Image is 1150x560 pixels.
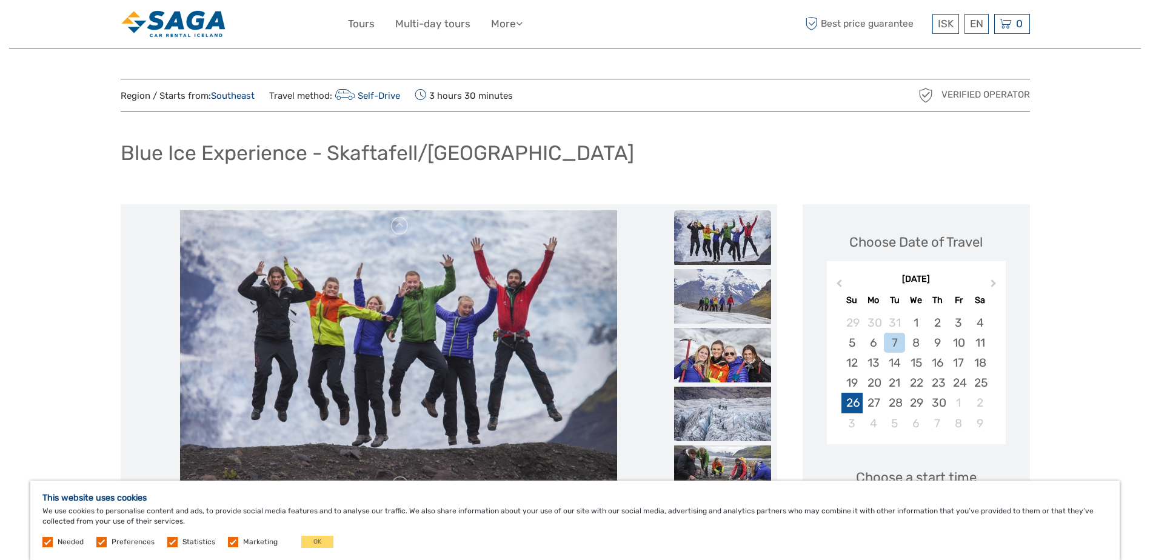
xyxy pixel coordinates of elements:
div: Choose Sunday, April 19th, 2026 [841,373,863,393]
div: Choose Friday, April 24th, 2026 [948,373,969,393]
span: Best price guarantee [803,14,929,34]
img: f51aa6b70f934721b9b693138127f4b1_slider_thumbnail.jpeg [674,387,771,441]
div: Choose Thursday, April 23rd, 2026 [927,373,948,393]
img: c48d0c51145843e281dc5720332bcd6c_slider_thumbnail.jpeg [674,328,771,382]
div: Choose Tuesday, March 31st, 2026 [884,313,905,333]
div: Choose Sunday, April 5th, 2026 [841,333,863,353]
label: Statistics [182,537,215,547]
h1: Blue Ice Experience - Skaftafell/[GEOGRAPHIC_DATA] [121,141,634,165]
div: Choose Monday, April 20th, 2026 [863,373,884,393]
div: Choose Saturday, April 18th, 2026 [969,353,991,373]
div: Choose Thursday, April 2nd, 2026 [927,313,948,333]
div: Choose Tuesday, May 5th, 2026 [884,413,905,433]
div: Choose Tuesday, April 21st, 2026 [884,373,905,393]
div: Choose Friday, April 3rd, 2026 [948,313,969,333]
a: Self-Drive [332,90,401,101]
div: Choose Saturday, May 2nd, 2026 [969,393,991,413]
span: Travel method: [269,87,401,104]
div: Choose Tuesday, April 14th, 2026 [884,353,905,373]
div: Choose Tuesday, April 7th, 2026 [884,333,905,353]
div: Fr [948,292,969,308]
div: Choose Saturday, April 11th, 2026 [969,333,991,353]
div: Choose Monday, May 4th, 2026 [863,413,884,433]
div: Choose Monday, April 13th, 2026 [863,353,884,373]
img: 1a14e0d1d8534baf98402cbdbb21dca6_main_slider.jpeg [180,210,617,501]
div: Choose Monday, April 27th, 2026 [863,393,884,413]
div: Choose Friday, April 17th, 2026 [948,353,969,373]
div: Choose Date of Travel [849,233,983,252]
div: Sa [969,292,991,308]
div: Choose Monday, April 6th, 2026 [863,333,884,353]
div: Choose Wednesday, April 29th, 2026 [905,393,926,413]
div: We [905,292,926,308]
div: Choose Wednesday, April 22nd, 2026 [905,373,926,393]
button: Previous Month [828,276,847,296]
div: Choose Monday, March 30th, 2026 [863,313,884,333]
a: Multi-day tours [395,15,470,33]
span: Choose a start time [856,468,977,487]
div: Th [927,292,948,308]
p: We're away right now. Please check back later! [17,21,137,31]
div: Choose Wednesday, April 1st, 2026 [905,313,926,333]
div: Choose Sunday, April 12th, 2026 [841,353,863,373]
div: Choose Wednesday, May 6th, 2026 [905,413,926,433]
label: Needed [58,537,84,547]
div: Choose Friday, May 1st, 2026 [948,393,969,413]
div: Choose Saturday, April 25th, 2026 [969,373,991,393]
span: 3 hours 30 minutes [415,87,513,104]
div: Choose Wednesday, April 8th, 2026 [905,333,926,353]
button: OK [301,536,333,548]
a: Tours [348,15,375,33]
span: 0 [1014,18,1025,30]
img: bc22b205e99f4b2ba778a93db2fed966_slider_thumbnail.jpeg [674,445,771,500]
label: Marketing [243,537,278,547]
div: month 2026-04 [831,313,1001,433]
div: Tu [884,292,905,308]
div: Choose Friday, April 10th, 2026 [948,333,969,353]
img: 3406-8afaa5dc-78b9-46c7-9589-349034b5856c_logo_small.png [121,9,227,39]
div: Choose Saturday, April 4th, 2026 [969,313,991,333]
div: Choose Thursday, April 30th, 2026 [927,393,948,413]
img: c5d7a40a5add4003b57054ba6f717318_slider_thumbnail.jpeg [674,269,771,324]
h5: This website uses cookies [42,493,1108,503]
img: 1a14e0d1d8534baf98402cbdbb21dca6_slider_thumbnail.jpeg [674,210,771,265]
div: Choose Friday, May 8th, 2026 [948,413,969,433]
span: Region / Starts from: [121,90,255,102]
label: Preferences [112,537,155,547]
div: Choose Thursday, April 16th, 2026 [927,353,948,373]
span: Verified Operator [941,88,1030,101]
div: EN [964,14,989,34]
button: Open LiveChat chat widget [139,19,154,33]
div: Choose Sunday, March 29th, 2026 [841,313,863,333]
div: Choose Thursday, May 7th, 2026 [927,413,948,433]
div: [DATE] [827,273,1006,286]
div: We use cookies to personalise content and ads, to provide social media features and to analyse ou... [30,481,1120,560]
span: ISK [938,18,954,30]
img: verified_operator_grey_128.png [916,85,935,105]
div: Choose Saturday, May 9th, 2026 [969,413,991,433]
div: Choose Sunday, May 3rd, 2026 [841,413,863,433]
div: Choose Wednesday, April 15th, 2026 [905,353,926,373]
a: Southeast [211,90,255,101]
button: Next Month [985,276,1005,296]
a: More [491,15,523,33]
div: Mo [863,292,884,308]
div: Su [841,292,863,308]
div: Choose Thursday, April 9th, 2026 [927,333,948,353]
div: Choose Sunday, April 26th, 2026 [841,393,863,413]
div: Choose Tuesday, April 28th, 2026 [884,393,905,413]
